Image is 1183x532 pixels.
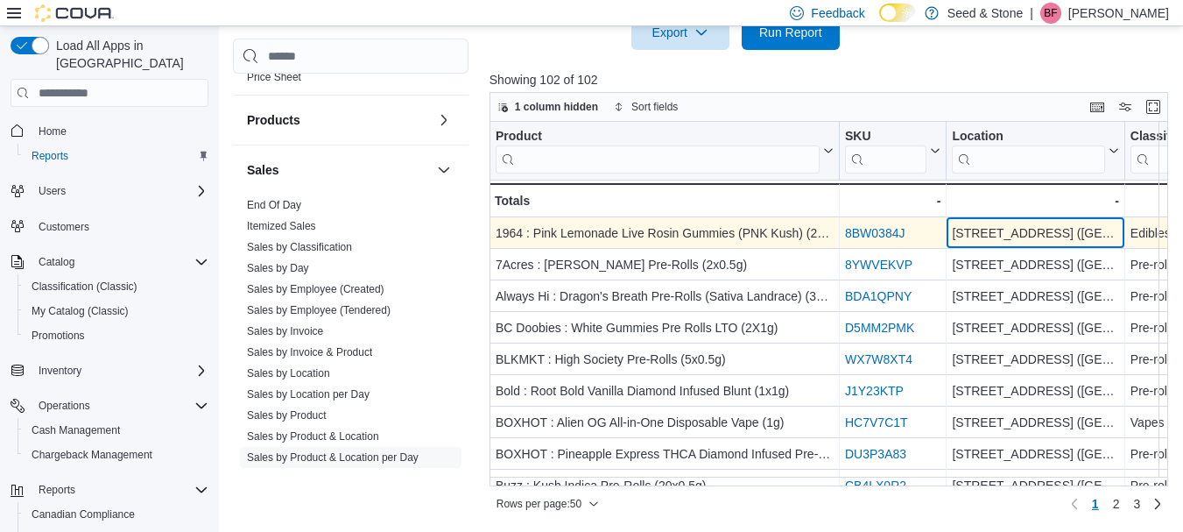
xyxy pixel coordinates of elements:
a: D5MM2PMK [845,322,914,336]
button: Users [32,181,73,202]
a: Price Sheet [247,72,301,84]
button: Classification (Classic) [18,274,215,299]
span: Price Sheet [247,71,301,85]
div: Bold : Root Bold Vanilla Diamond Infused Blunt (1x1g) [496,381,834,402]
a: Home [32,121,74,142]
span: Sort fields [631,100,678,114]
a: End Of Day [247,200,301,212]
div: Sales [233,195,468,497]
span: Sales by Classification [247,241,352,255]
button: Reports [4,478,215,502]
div: Location [952,129,1104,174]
div: 1964 : Pink Lemonade Live Rosin Gummies (PNK Kush) (2x4g) [496,223,834,245]
p: Showing 102 of 102 [489,71,1175,89]
div: SKU URL [845,129,926,174]
p: [PERSON_NAME] [1068,3,1169,24]
a: Sales by Product & Location [247,431,379,443]
a: Page 2 of 3 [1106,490,1127,518]
button: Sales [433,160,454,181]
div: Totals [495,190,834,211]
span: Users [39,184,66,198]
a: Sales by Location per Day [247,389,370,401]
div: [STREET_ADDRESS] ([GEOGRAPHIC_DATA]) [952,318,1118,339]
span: Promotions [25,325,208,346]
span: Sales by Location [247,367,330,381]
div: Brian Furman [1040,3,1061,24]
span: Load All Apps in [GEOGRAPHIC_DATA] [49,37,208,72]
button: Cash Management [18,418,215,443]
div: [STREET_ADDRESS] ([GEOGRAPHIC_DATA]) [952,381,1118,402]
a: Next page [1147,493,1168,514]
button: Sort fields [607,96,685,117]
button: My Catalog (Classic) [18,299,215,323]
span: Rows per page : 50 [496,497,581,511]
button: Reports [18,144,215,168]
span: Home [32,119,208,141]
button: Previous page [1064,493,1085,514]
div: [STREET_ADDRESS] ([GEOGRAPHIC_DATA]) [952,413,1118,434]
button: SKU [845,129,940,174]
div: Always Hi : Dragon's Breath Pre-Rolls (Sativa Landrace) (3x0.5g) [496,287,834,308]
span: Feedback [811,4,864,22]
span: Sales by Invoice [247,325,323,339]
div: Pricing [233,67,468,96]
button: Export [631,15,729,50]
span: Customers [39,220,89,234]
button: Location [952,129,1118,174]
button: Operations [32,395,97,416]
button: Keyboard shortcuts [1087,96,1108,117]
div: [STREET_ADDRESS] ([GEOGRAPHIC_DATA]) [952,444,1118,465]
span: Classification (Classic) [25,276,208,297]
a: My Catalog (Classic) [25,301,136,322]
div: [STREET_ADDRESS] ([GEOGRAPHIC_DATA]) [952,287,1118,308]
nav: Pagination for preceding grid [1064,490,1168,518]
a: WX7W8XT4 [845,353,912,367]
a: Itemized Sales [247,221,316,233]
span: Itemized Sales [247,220,316,234]
span: Sales by Invoice & Product [247,346,372,360]
div: BOXHOT : Pineapple Express THCA Diamond Infused Pre-Rolls (2x0.5g) [496,444,834,465]
span: 2 [1113,495,1120,513]
span: Reports [32,149,68,163]
a: Promotions [25,325,92,346]
a: Reports [25,145,75,167]
a: 8YWVEKVP [845,259,912,273]
span: Operations [32,395,208,416]
img: Cova [35,4,114,22]
div: [STREET_ADDRESS] ([GEOGRAPHIC_DATA]) [952,223,1118,245]
div: [STREET_ADDRESS] ([GEOGRAPHIC_DATA]) [952,350,1118,371]
div: - [845,190,940,211]
span: Reports [25,145,208,167]
h3: Sales [247,162,279,180]
a: Sales by Product [247,410,327,422]
a: Sales by Classification [247,242,352,254]
div: BLKMKT : High Society Pre-Rolls (5x0.5g) [496,350,834,371]
span: 3 [1133,495,1140,513]
a: HC7V7C1T [845,416,908,430]
button: Operations [4,394,215,418]
span: Sales by Location per Day [247,388,370,402]
a: Chargeback Management [25,444,159,465]
input: Dark Mode [879,4,916,22]
span: Dark Mode [879,22,880,23]
span: Chargeback Management [32,448,152,462]
span: End Of Day [247,199,301,213]
div: BC Doobies : White Gummies Pre Rolls LTO (2X1g) [496,318,834,339]
a: Sales by Employee (Created) [247,284,384,296]
a: Sales by Product per Day [247,473,366,486]
div: Buzz : Kush Indica Pre-Rolls (20x0.5g) [496,476,834,497]
button: Home [4,117,215,143]
a: Sales by Location [247,368,330,380]
a: Customers [32,216,96,238]
a: Sales by Invoice & Product [247,347,372,359]
span: Sales by Product & Location [247,430,379,444]
button: Chargeback Management [18,443,215,467]
p: Seed & Stone [947,3,1023,24]
span: Sales by Product & Location per Day [247,451,419,465]
a: Sales by Employee (Tendered) [247,305,391,317]
button: Sales [247,162,430,180]
a: BDA1QPNY [845,290,912,304]
p: | [1030,3,1033,24]
span: Sales by Product [247,409,327,423]
a: Page 3 of 3 [1126,490,1147,518]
